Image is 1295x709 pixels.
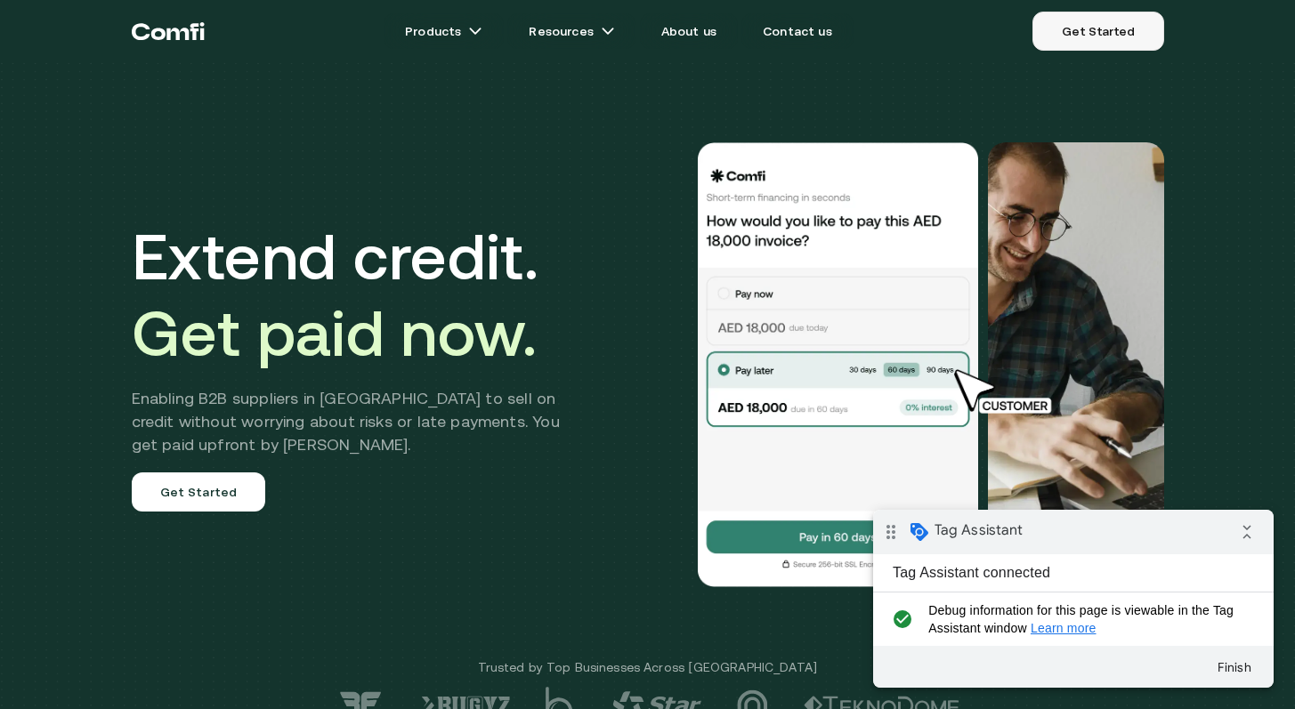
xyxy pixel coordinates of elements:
img: cursor [942,367,1072,416]
a: Return to the top of the Comfi home page [132,4,205,58]
a: Productsarrow icons [384,13,504,49]
button: Finish [329,141,393,173]
img: Would you like to pay this AED 18,000.00 invoice? [988,142,1164,587]
a: Get Started [1032,12,1163,51]
img: arrow icons [601,24,615,38]
img: Would you like to pay this AED 18,000.00 invoice? [696,142,981,587]
i: check_circle [14,92,44,127]
a: Contact us [741,13,854,49]
img: arrow icons [468,24,482,38]
i: Collapse debug badge [356,4,392,40]
h1: Extend credit. [132,218,587,371]
span: Tag Assistant [61,12,150,29]
h2: Enabling B2B suppliers in [GEOGRAPHIC_DATA] to sell on credit without worrying about risks or lat... [132,387,587,456]
a: Learn more [158,111,223,125]
span: Get paid now. [132,296,538,369]
span: Debug information for this page is viewable in the Tag Assistant window [55,92,371,127]
a: Resourcesarrow icons [507,13,635,49]
a: Get Started [132,472,266,512]
a: About us [640,13,738,49]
